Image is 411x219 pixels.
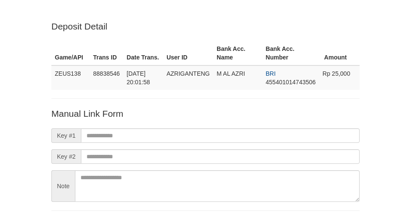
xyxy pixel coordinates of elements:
[127,70,150,86] span: [DATE] 20:01:58
[90,41,123,65] th: Trans ID
[90,65,123,90] td: 88838546
[51,107,360,120] p: Manual Link Form
[217,70,245,77] span: M AL AZRI
[167,70,210,77] span: AZRIGANTENG
[51,20,360,33] p: Deposit Detail
[213,41,262,65] th: Bank Acc. Name
[266,70,276,77] span: BRI
[51,41,90,65] th: Game/API
[266,79,316,86] span: Copy 455401014743506 to clipboard
[51,170,75,202] span: Note
[262,41,319,65] th: Bank Acc. Number
[51,65,90,90] td: ZEUS138
[163,41,213,65] th: User ID
[51,149,81,164] span: Key #2
[51,128,81,143] span: Key #1
[123,41,163,65] th: Date Trans.
[322,70,350,77] span: Rp 25,000
[319,41,360,65] th: Amount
